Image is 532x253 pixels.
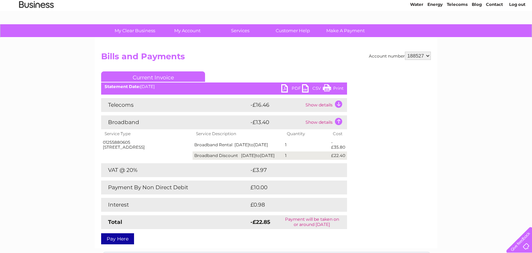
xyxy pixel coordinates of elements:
a: Energy [427,29,443,35]
a: Log out [509,29,525,35]
td: 1 [283,151,329,160]
th: Service Type [101,129,193,138]
a: My Account [159,24,216,37]
h2: Bills and Payments [101,52,431,65]
strong: -£22.85 [250,219,270,225]
div: Clear Business is a trading name of Verastar Limited (registered in [GEOGRAPHIC_DATA] No. 3667643... [103,4,430,34]
strong: Total [108,219,122,225]
td: Broadband [101,115,249,129]
th: Quantity [283,129,329,138]
td: VAT @ 20% [101,163,249,177]
td: £10.00 [249,181,333,194]
td: -£35.80 [329,138,347,151]
a: 0333 014 3131 [401,3,449,12]
a: Current Invoice [101,71,205,82]
div: Account number [369,52,431,60]
td: Telecoms [101,98,249,112]
td: -£16.46 [249,98,304,112]
img: logo.png [19,18,54,39]
td: Broadband Rental [DATE] [DATE] [193,138,283,151]
td: Show details [304,115,347,129]
td: -£13.40 [249,115,304,129]
td: Payment By Non Direct Debit [101,181,249,194]
a: Contact [486,29,503,35]
a: Print [323,84,344,94]
td: £0.98 [249,198,331,212]
td: 1 [283,138,329,151]
a: Services [212,24,269,37]
td: £22.40 [329,151,347,160]
div: 01255880605 [STREET_ADDRESS] [103,140,191,150]
a: Telecoms [447,29,468,35]
th: Service Description [193,129,283,138]
b: Statement Date: [105,84,140,89]
td: Interest [101,198,249,212]
a: Customer Help [264,24,321,37]
div: [DATE] [101,84,347,89]
a: Pay Here [101,233,134,244]
a: My Clear Business [106,24,163,37]
td: Broadband Discount [DATE] [DATE] [193,151,283,160]
a: Make A Payment [317,24,374,37]
a: Blog [472,29,482,35]
a: PDF [281,84,302,94]
td: Show details [304,98,347,112]
a: CSV [302,84,323,94]
span: to [256,153,260,158]
a: Water [410,29,423,35]
td: Payment will be taken on or around [DATE] [277,215,347,229]
td: -£3.97 [249,163,332,177]
th: Cost [329,129,347,138]
span: to [249,142,254,147]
